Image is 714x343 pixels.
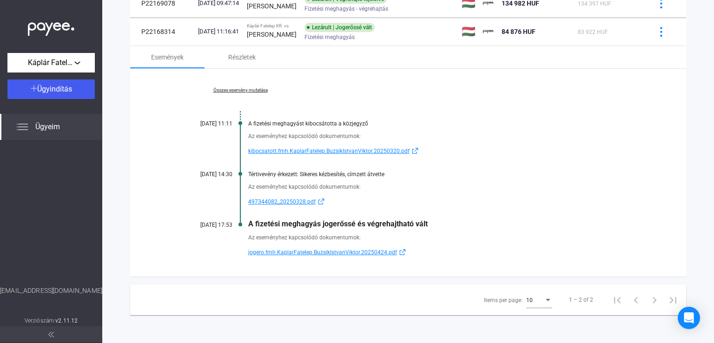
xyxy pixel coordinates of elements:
span: 84 876 HUF [502,28,535,35]
a: 497344082_20250328.pdfexternal-link-blue [248,196,640,207]
div: Részletek [228,52,256,63]
button: Last page [664,290,682,309]
div: [DATE] 17:53 [177,222,232,228]
span: Ügyeim [35,121,60,132]
div: Események [151,52,184,63]
button: First page [608,290,627,309]
img: more-blue [656,27,666,37]
div: Az eseményhez kapcsolódó dokumentumok: [248,132,640,141]
div: 1 – 2 of 2 [569,294,593,305]
span: 134 397 HUF [578,0,611,7]
a: Összes esemény mutatása [177,87,304,93]
div: Az eseményhez kapcsolódó dokumentumok: [248,182,640,191]
span: Fizetési meghagyás [304,32,355,43]
div: Items per page: [484,295,522,306]
div: Open Intercom Messenger [678,307,700,329]
img: list.svg [17,121,28,132]
img: external-link-blue [410,147,421,154]
span: kibocsatott.fmh.KaplarFatelep.BuzsikIstvanViktor.20250320.pdf [248,145,410,157]
img: white-payee-white-dot.svg [28,17,74,36]
a: jogero.fmh.KaplarFatelep.BuzsikIstvanViktor.20250424.pdfexternal-link-blue [248,247,640,258]
span: 83 922 HUF [578,29,608,35]
span: Fizetési meghagyás - végrehajtás [304,3,388,14]
td: 🇭🇺 [458,18,479,46]
div: [DATE] 14:30 [177,171,232,178]
span: jogero.fmh.KaplarFatelep.BuzsikIstvanViktor.20250424.pdf [248,247,397,258]
strong: v2.11.12 [55,317,78,324]
div: A fizetési meghagyást kibocsátotta a közjegyző [248,120,640,127]
td: P22168314 [130,18,194,46]
strong: [PERSON_NAME] [247,31,297,38]
strong: [PERSON_NAME] [247,2,297,10]
span: Káplár Fatelep Kft. [28,57,74,68]
img: external-link-blue [316,198,327,205]
span: Ügyindítás [37,85,72,93]
a: kibocsatott.fmh.KaplarFatelep.BuzsikIstvanViktor.20250320.pdfexternal-link-blue [248,145,640,157]
div: [DATE] 11:16:41 [198,27,239,36]
button: Previous page [627,290,645,309]
div: Az eseményhez kapcsolódó dokumentumok: [248,233,640,242]
span: 10 [526,297,533,303]
button: Káplár Fatelep Kft. [7,53,95,73]
img: payee-logo [483,26,494,37]
span: 497344082_20250328.pdf [248,196,316,207]
button: more-blue [651,22,671,41]
div: Tértivevény érkezett: Sikeres kézbesítés, címzett átvette [248,171,640,178]
div: A fizetési meghagyás jogerőssé és végrehajtható vált [248,219,640,228]
div: Káplár Fatelep Kft. vs [247,23,297,29]
div: [DATE] 11:11 [177,120,232,127]
button: Ügyindítás [7,79,95,99]
button: Next page [645,290,664,309]
img: arrow-double-left-grey.svg [48,332,54,337]
div: Lezárult | Jogerőssé vált [304,23,375,32]
img: plus-white.svg [31,85,37,92]
mat-select: Items per page: [526,294,552,305]
img: external-link-blue [397,249,408,256]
